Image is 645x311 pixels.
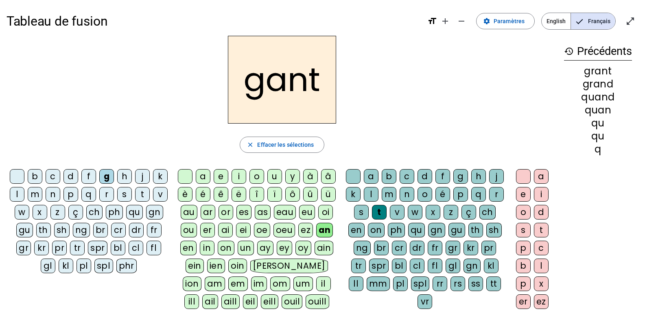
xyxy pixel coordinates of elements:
div: rs [450,276,465,291]
div: em [228,276,248,291]
div: sh [486,223,502,237]
div: fr [428,241,442,255]
div: dr [410,241,424,255]
mat-icon: close [247,141,254,148]
div: spr [88,241,107,255]
div: i [534,187,549,202]
div: fl [146,241,161,255]
div: eil [243,294,258,309]
div: s [117,187,132,202]
button: Augmenter la taille de la police [437,13,453,29]
div: ng [73,223,90,237]
div: am [205,276,225,291]
div: v [390,205,404,220]
div: er [200,223,215,237]
div: b [28,169,42,184]
div: qu [408,223,425,237]
div: ph [388,223,405,237]
div: t [534,223,549,237]
div: il [316,276,331,291]
div: l [10,187,24,202]
div: è [178,187,192,202]
div: k [346,187,361,202]
div: é [435,187,450,202]
div: j [135,169,150,184]
div: y [285,169,300,184]
div: ï [267,187,282,202]
div: gu [16,223,33,237]
div: fr [147,223,162,237]
mat-icon: open_in_full [625,16,635,26]
div: [PERSON_NAME] [250,259,328,273]
div: quand [564,92,632,102]
div: gn [428,223,445,237]
div: im [251,276,267,291]
div: ay [257,241,273,255]
button: Entrer en plein écran [622,13,638,29]
div: dr [129,223,144,237]
mat-icon: settings [483,17,490,25]
div: on [218,241,234,255]
div: rr [433,276,447,291]
div: d [418,169,432,184]
div: l [364,187,378,202]
button: Paramètres [476,13,535,29]
div: pr [481,241,496,255]
div: br [374,241,389,255]
div: x [33,205,47,220]
div: oy [295,241,311,255]
div: quan [564,105,632,115]
span: Français [571,13,615,29]
div: grant [564,66,632,76]
div: pr [52,241,67,255]
mat-button-toggle-group: Language selection [541,13,616,30]
div: ouill [306,294,329,309]
div: t [135,187,150,202]
div: tr [351,259,366,273]
div: br [93,223,108,237]
div: ei [236,223,251,237]
div: pl [393,276,408,291]
div: bl [392,259,407,273]
div: tt [486,276,501,291]
mat-icon: add [440,16,450,26]
div: spr [369,259,389,273]
div: an [316,223,333,237]
div: o [418,187,432,202]
div: ar [201,205,215,220]
div: x [534,276,549,291]
div: spl [94,259,113,273]
div: p [453,187,468,202]
div: r [489,187,504,202]
mat-icon: remove [457,16,466,26]
div: ail [202,294,218,309]
div: as [255,205,271,220]
div: ez [298,223,313,237]
div: gr [16,241,31,255]
div: gu [448,223,465,237]
div: ô [285,187,300,202]
div: ch [479,205,496,220]
div: gn [146,205,163,220]
div: â [321,169,336,184]
div: grand [564,79,632,89]
div: a [534,169,549,184]
div: bl [111,241,125,255]
div: or [219,205,233,220]
span: English [542,13,571,29]
div: pl [77,259,91,273]
div: z [50,205,65,220]
div: m [28,187,42,202]
div: ê [214,187,228,202]
div: c [400,169,414,184]
div: k [153,169,168,184]
div: cl [410,259,424,273]
div: cr [111,223,126,237]
div: gr [446,241,460,255]
div: a [364,169,378,184]
div: m [382,187,396,202]
div: s [516,223,531,237]
div: ll [349,276,363,291]
div: th [468,223,483,237]
div: aill [221,294,240,309]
